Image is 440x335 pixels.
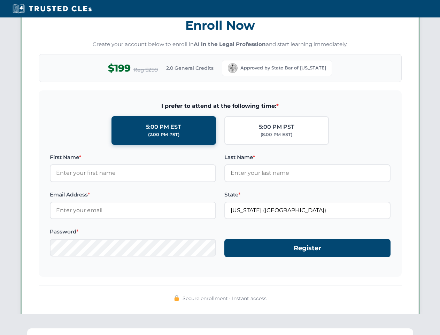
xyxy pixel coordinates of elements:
[224,191,391,199] label: State
[240,65,326,72] span: Approved by State Bar of [US_STATE]
[228,63,238,73] img: California Bar
[183,295,267,302] span: Secure enrollment • Instant access
[50,202,216,219] input: Enter your email
[224,164,391,182] input: Enter your last name
[146,122,181,132] div: 5:00 PM EST
[10,3,94,14] img: Trusted CLEs
[166,64,214,72] span: 2.0 General Credits
[39,14,402,36] h3: Enroll Now
[50,228,216,236] label: Password
[108,60,131,76] span: $199
[50,153,216,162] label: First Name
[259,122,294,132] div: 5:00 PM PST
[174,295,179,301] img: 🔒
[148,131,179,138] div: (2:00 PM PST)
[224,202,391,219] input: California (CA)
[133,66,158,74] span: Reg $299
[261,131,292,138] div: (8:00 PM EST)
[50,102,391,111] span: I prefer to attend at the following time:
[224,153,391,162] label: Last Name
[50,164,216,182] input: Enter your first name
[39,40,402,49] p: Create your account below to enroll in and start learning immediately.
[194,41,266,47] strong: AI in the Legal Profession
[224,239,391,258] button: Register
[50,191,216,199] label: Email Address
